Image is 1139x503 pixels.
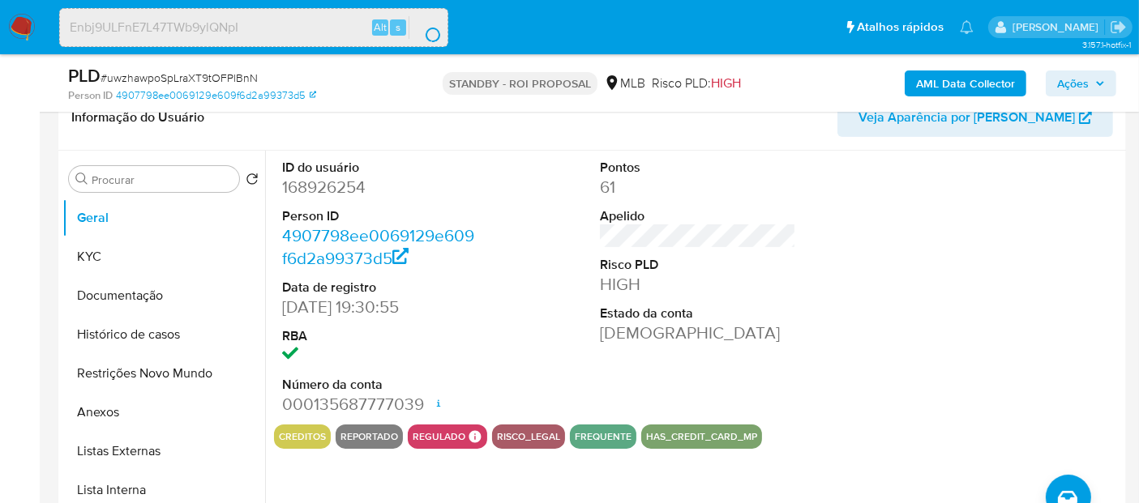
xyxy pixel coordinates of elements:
b: Person ID [68,88,113,103]
button: search-icon [409,16,442,39]
button: risco_legal [497,433,560,440]
dt: Risco PLD [600,256,796,274]
b: AML Data Collector [916,70,1015,96]
input: Procurar [92,173,233,187]
a: Notificações [960,20,974,34]
button: has_credit_card_mp [646,433,757,440]
b: PLD [68,62,101,88]
span: Alt [374,19,387,35]
button: Veja Aparência por [PERSON_NAME] [837,98,1113,137]
button: creditos [279,433,326,440]
span: Veja Aparência por [PERSON_NAME] [859,98,1075,137]
dt: ID do usuário [282,159,478,177]
p: erico.trevizan@mercadopago.com.br [1013,19,1104,35]
dt: Person ID [282,207,478,225]
input: Pesquise usuários ou casos... [60,17,447,38]
button: Restrições Novo Mundo [62,354,265,393]
dt: Apelido [600,207,796,225]
button: frequente [575,433,632,440]
button: Listas Externas [62,432,265,471]
dt: RBA [282,327,478,345]
dt: Estado da conta [600,305,796,322]
dd: 000135687777039 [282,393,478,416]
p: STANDBY - ROI PROPOSAL [443,72,597,95]
a: 4907798ee0069129e609f6d2a99373d5 [116,88,316,103]
span: Atalhos rápidos [857,19,944,36]
span: Risco PLD: [652,75,741,92]
button: regulado [413,433,465,440]
button: Anexos [62,393,265,432]
dd: [DATE] 19:30:55 [282,296,478,318]
a: Sair [1110,19,1127,36]
dd: 168926254 [282,176,478,198]
dd: HIGH [600,273,796,296]
span: 3.157.1-hotfix-1 [1082,38,1131,51]
button: Documentação [62,276,265,315]
button: KYC [62,237,265,276]
button: Ações [1046,70,1116,96]
dd: [DEMOGRAPHIC_DATA] [600,322,796,344]
div: MLB [604,75,645,92]
button: Procurar [75,173,88,185]
button: Retornar ao pedido padrão [246,173,259,190]
span: HIGH [711,74,741,92]
button: reportado [340,433,398,440]
dd: 61 [600,176,796,198]
button: Histórico de casos [62,315,265,354]
dt: Data de registro [282,279,478,296]
dt: Pontos [600,159,796,177]
span: Ações [1057,70,1089,96]
a: 4907798ee0069129e609f6d2a99373d5 [282,224,474,270]
h1: Informação do Usuário [71,109,204,126]
button: AML Data Collector [905,70,1026,96]
span: s [396,19,400,35]
span: # uwzhawpoSpLraXT9tOFPlBnN [101,70,258,86]
dt: Número da conta [282,376,478,394]
button: Geral [62,198,265,237]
